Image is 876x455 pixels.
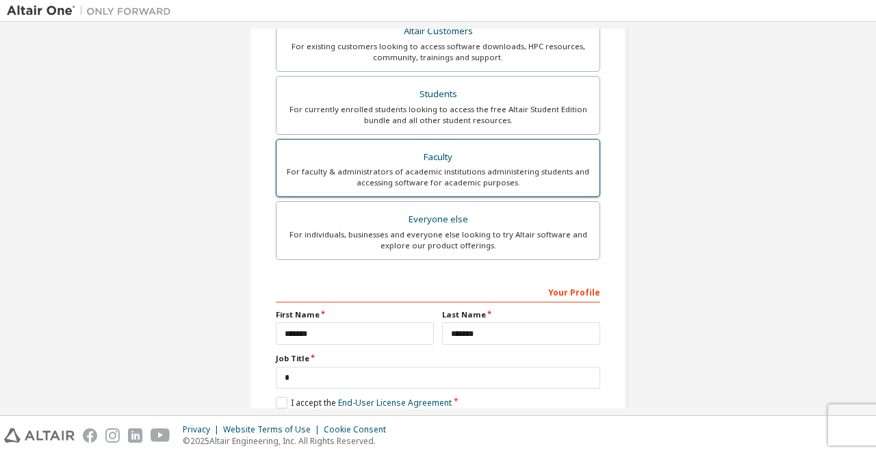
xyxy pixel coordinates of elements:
[285,41,591,63] div: For existing customers looking to access software downloads, HPC resources, community, trainings ...
[4,428,75,443] img: altair_logo.svg
[338,397,452,408] a: End-User License Agreement
[151,428,170,443] img: youtube.svg
[285,148,591,167] div: Faculty
[285,22,591,41] div: Altair Customers
[285,166,591,188] div: For faculty & administrators of academic institutions administering students and accessing softwa...
[442,309,600,320] label: Last Name
[276,397,452,408] label: I accept the
[223,424,324,435] div: Website Terms of Use
[7,4,178,18] img: Altair One
[285,85,591,104] div: Students
[285,229,591,251] div: For individuals, businesses and everyone else looking to try Altair software and explore our prod...
[276,353,600,364] label: Job Title
[105,428,120,443] img: instagram.svg
[324,424,394,435] div: Cookie Consent
[285,210,591,229] div: Everyone else
[83,428,97,443] img: facebook.svg
[276,281,600,302] div: Your Profile
[183,424,223,435] div: Privacy
[276,309,434,320] label: First Name
[128,428,142,443] img: linkedin.svg
[285,104,591,126] div: For currently enrolled students looking to access the free Altair Student Edition bundle and all ...
[183,435,394,447] p: © 2025 Altair Engineering, Inc. All Rights Reserved.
